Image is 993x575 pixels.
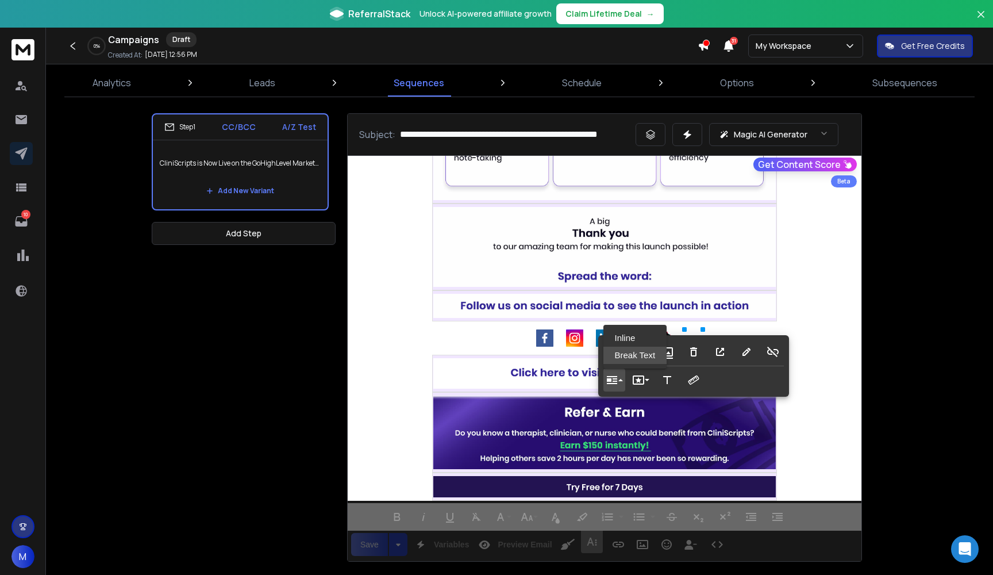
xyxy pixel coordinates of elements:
p: Created At: [108,51,143,60]
button: M [11,545,34,568]
div: Draft [166,32,197,47]
button: Add New Variant [197,179,283,202]
span: ReferralStack [348,7,410,21]
p: CC/BCC [222,121,256,133]
span: 31 [730,37,738,45]
button: Alternative Text [656,369,678,392]
p: Subject: [359,128,395,141]
button: Claim Lifetime Deal→ [556,3,664,24]
h1: Campaigns [108,33,159,47]
button: Emoticons [656,533,678,556]
a: Leads [243,69,282,97]
img: 23270278-22a3-4644-9575-72b9e4d6e0fe.jpeg [433,294,776,318]
div: Step 1 [164,122,195,132]
p: A/Z Test [282,121,316,133]
p: [DATE] 12:56 PM [145,50,197,59]
li: Step1CC/BCCA/Z TestCliniScripts is Now Live on the GoHighLevel Marketplace!Add New Variant [152,113,329,210]
button: Magic AI Generator [709,123,838,146]
button: Italic (⌘I) [413,505,434,528]
p: 0 % [94,43,100,49]
span: Preview Email [495,540,554,550]
button: Insert Unsubscribe Link [680,533,702,556]
button: Code View [706,533,728,556]
a: Sequences [387,69,451,97]
button: Open Link [709,340,731,363]
button: Font Size [518,505,540,528]
button: Edit Link [736,340,757,363]
a: Options [713,69,761,97]
button: Add Step [152,222,336,245]
button: Increase Indent (⌘]) [767,505,788,528]
a: 10 [10,210,33,233]
p: Options [720,76,754,90]
button: Close banner [973,7,988,34]
button: Variables [410,533,472,556]
p: My Workspace [756,40,816,52]
span: Variables [432,540,472,550]
p: Magic AI Generator [734,129,807,140]
div: Save [351,533,388,556]
p: Analytics [93,76,131,90]
p: Leads [249,76,275,90]
img: 4b76ca31-64fd-4c79-a121-171ea5801a14.jpeg [433,476,776,497]
p: CliniScripts is Now Live on the GoHighLevel Marketplace! [160,147,321,179]
button: Clear Formatting [465,505,487,528]
a: Analytics [86,69,138,97]
button: Bold (⌘B) [386,505,408,528]
p: Schedule [562,76,602,90]
button: Unlink [762,340,784,363]
p: Get Free Credits [901,40,965,52]
button: Text Color [545,505,567,528]
button: Background Color [571,505,593,528]
button: Preview Email [474,533,554,556]
a: Schedule [555,69,609,97]
button: Change Size [683,369,705,392]
button: Underline (⌘U) [439,505,461,528]
p: Subsequences [872,76,937,90]
p: 10 [21,210,30,219]
div: Open Intercom Messenger [951,535,979,563]
button: Style [630,369,652,392]
a: Inline [603,329,667,347]
p: Sequences [394,76,444,90]
span: → [646,8,655,20]
button: Font Family [492,505,514,528]
img: 65d5419f-32b6-4b9b-ab8f-74a8fd560419.jpeg [433,396,776,469]
button: Insert Image (⌘P) [632,533,653,556]
a: Subsequences [865,69,944,97]
button: Get Content Score [753,158,857,171]
img: 690b500a-2216-4477-9af3-7bd1106cd3e5.jpeg [433,207,776,287]
div: Beta [831,175,857,187]
img: d51b27c5-2821-4bd6-a48a-6a4d01f337ef.jpeg [433,358,776,389]
button: Decrease Indent (⌘[) [740,505,762,528]
p: Unlock AI-powered affiliate growth [419,8,552,20]
a: Break Text [603,347,667,364]
button: Get Free Credits [877,34,973,57]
